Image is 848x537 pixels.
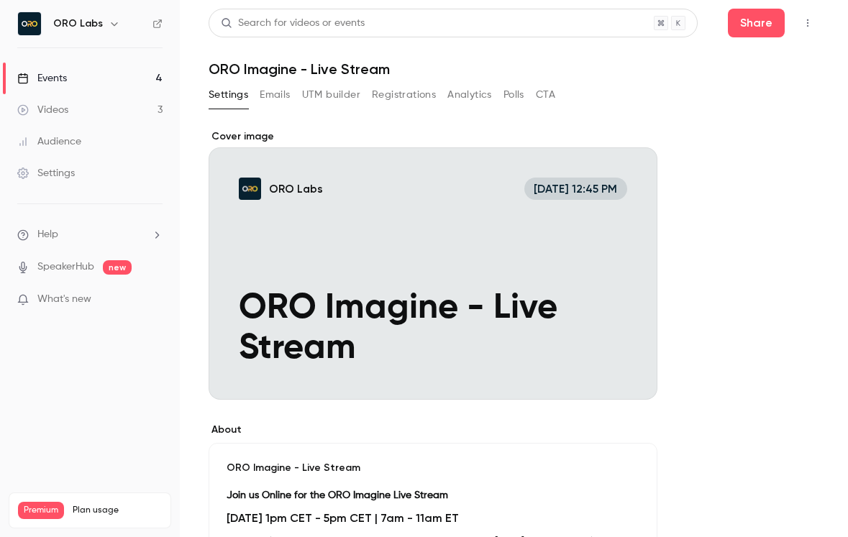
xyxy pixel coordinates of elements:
li: help-dropdown-opener [17,227,163,242]
button: Emails [260,83,290,106]
label: Cover image [209,129,657,144]
img: ORO Labs [18,12,41,35]
h1: ORO Imagine - Live Stream [209,60,819,78]
iframe: Noticeable Trigger [145,293,163,306]
label: About [209,423,657,437]
a: SpeakerHub [37,260,94,275]
section: Cover image [209,129,657,400]
span: Help [37,227,58,242]
strong: Join us Online for the ORO Imagine Live Stream [227,490,448,500]
span: Plan usage [73,505,162,516]
strong: [DATE] 1pm CET - 5pm CET | 7am - 11am ET [227,511,459,525]
button: CTA [536,83,555,106]
p: ORO Imagine - Live Stream [227,461,639,475]
span: new [103,260,132,275]
span: Premium [18,502,64,519]
button: Settings [209,83,248,106]
div: Search for videos or events [221,16,365,31]
button: Polls [503,83,524,106]
button: Analytics [447,83,492,106]
button: Registrations [372,83,436,106]
span: What's new [37,292,91,307]
div: Videos [17,103,68,117]
button: UTM builder [302,83,360,106]
div: Settings [17,166,75,180]
h6: ORO Labs [53,17,103,31]
div: Events [17,71,67,86]
button: Share [728,9,785,37]
div: Audience [17,134,81,149]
